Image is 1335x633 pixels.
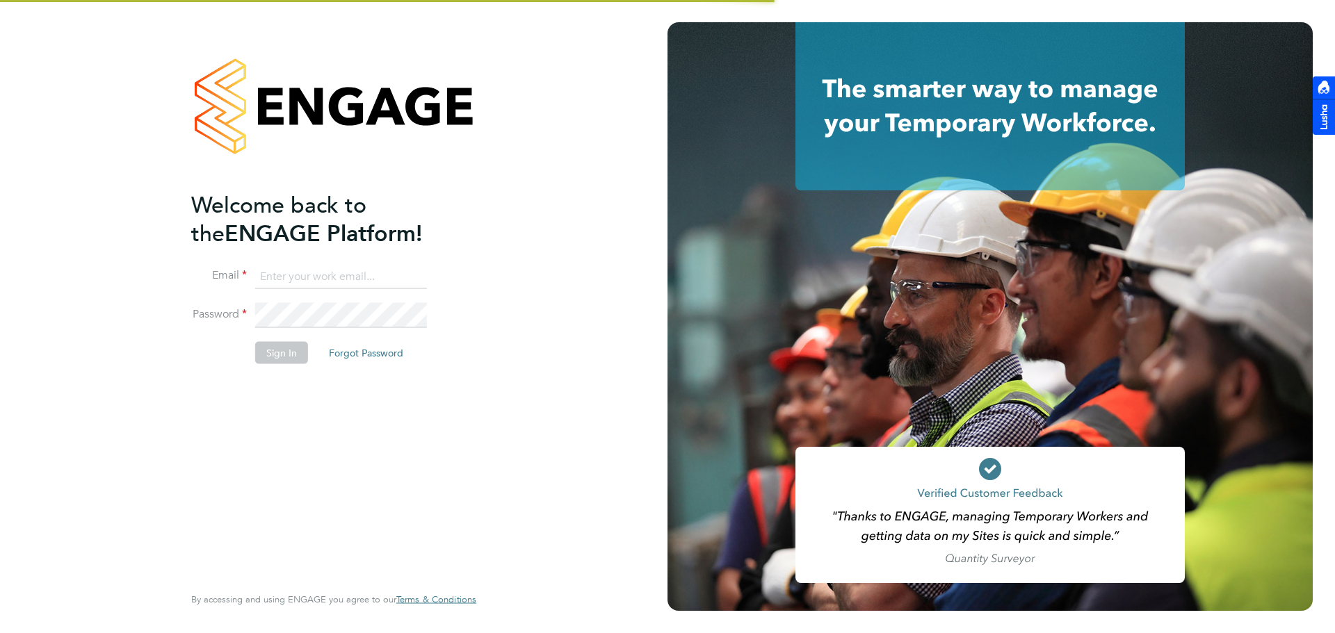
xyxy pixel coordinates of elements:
label: Email [191,268,247,283]
input: Enter your work email... [255,264,427,289]
label: Password [191,307,247,322]
button: Forgot Password [318,342,414,364]
button: Sign In [255,342,308,364]
span: Welcome back to the [191,191,366,247]
span: By accessing and using ENGAGE you agree to our [191,593,476,605]
a: Terms & Conditions [396,594,476,605]
h2: ENGAGE Platform! [191,190,462,247]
